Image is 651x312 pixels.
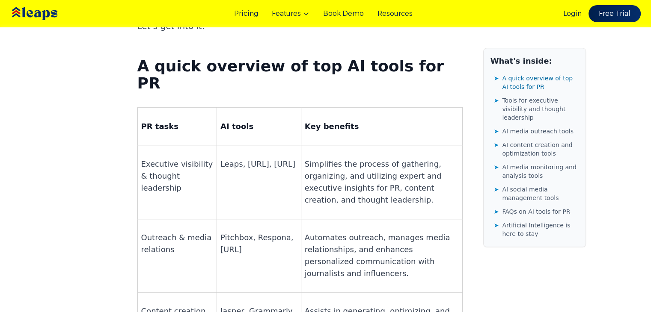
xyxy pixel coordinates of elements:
a: ➤FAQs on AI tools for PR [494,206,579,218]
a: Resources [378,9,413,19]
span: AI social media management tools [502,185,578,202]
span: AI media outreach tools [502,127,574,135]
span: A quick overview of top AI tools for PR [502,74,578,91]
p: Outreach & media relations [141,232,213,256]
a: ➤AI media outreach tools [494,125,579,137]
span: ➤ [494,127,499,135]
span: AI content creation and optimization tools [502,141,578,158]
a: Free Trial [589,5,641,22]
a: Login [563,9,582,19]
strong: A quick overview of top AI tools for PR [137,57,444,92]
h2: What's inside: [490,55,579,67]
a: ➤Artificial Intelligence is here to stay [494,219,579,240]
a: ➤Tools for executive visibility and thought leadership [494,94,579,124]
button: Features [272,9,309,19]
p: Simplifies the process of gathering, organizing, and utilizing expert and executive insights for ... [305,158,459,206]
a: ➤A quick overview of top AI tools for PR [494,72,579,93]
span: ➤ [494,185,499,194]
span: ➤ [494,221,499,230]
strong: PR tasks [141,122,178,131]
img: Leaps Logo [10,1,83,26]
span: ➤ [494,96,499,105]
strong: Key benefits [305,122,359,131]
p: Pitchbox, Respona, [URL] [220,232,297,256]
span: Artificial Intelligence is here to stay [502,221,578,238]
span: FAQs on AI tools for PR [502,207,570,216]
a: Book Demo [323,9,364,19]
p: Automates outreach, manages media relationships, and enhances personalized communication with jou... [305,232,459,280]
p: Leaps, [URL], [URL] [220,158,297,170]
span: AI media monitoring and analysis tools [502,163,578,180]
a: ➤AI media monitoring and analysis tools [494,161,579,182]
a: ➤AI content creation and optimization tools [494,139,579,159]
strong: AI tools [220,122,253,131]
p: Executive visibility & thought leadership [141,158,213,194]
span: ➤ [494,207,499,216]
span: ➤ [494,74,499,82]
span: ➤ [494,141,499,149]
span: Tools for executive visibility and thought leadership [502,96,578,122]
a: ➤AI social media management tools [494,183,579,204]
a: Pricing [234,9,258,19]
span: ➤ [494,163,499,171]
